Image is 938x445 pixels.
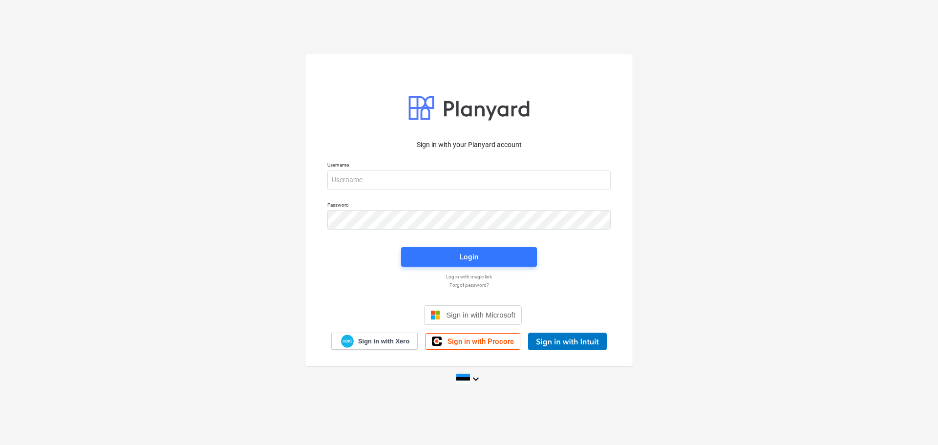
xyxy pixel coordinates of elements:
span: Sign in with Microsoft [446,311,515,319]
span: Sign in with Procore [448,337,514,346]
p: Password [327,202,611,210]
a: Sign in with Procore [426,333,520,350]
button: Login [401,247,537,267]
a: Log in with magic link [322,274,616,280]
a: Sign in with Xero [331,333,418,350]
a: Forgot password? [322,282,616,288]
img: Xero logo [341,335,354,348]
span: Sign in with Xero [358,337,409,346]
i: keyboard_arrow_down [470,373,482,385]
input: Username [327,170,611,190]
img: Microsoft logo [430,310,440,320]
p: Username [327,162,611,170]
p: Sign in with your Planyard account [327,140,611,150]
div: Login [460,251,478,263]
